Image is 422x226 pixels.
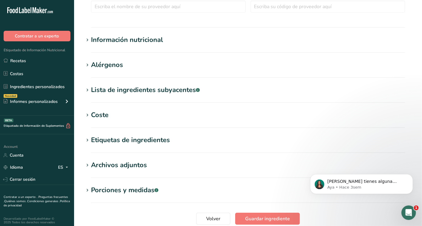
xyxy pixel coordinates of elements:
div: Etiquetas de ingredientes [91,135,170,145]
iframe: Intercom notifications mensaje [301,161,422,204]
span: Guardar ingrediente [245,215,290,222]
div: ES [58,164,70,171]
span: 1 [414,205,419,210]
a: Preguntas frecuentes . [4,195,68,203]
div: Coste [91,110,109,120]
a: Condiciones generales . [27,199,60,203]
iframe: Intercom live chat [401,205,416,220]
div: Lista de ingredientes subyacentes [91,85,200,95]
input: Escriba su código de proveedor aquí [251,1,405,13]
span: Volver [206,215,220,222]
a: Idioma [4,162,23,173]
input: Escriba el nombre de su proveedor aquí [91,1,246,13]
div: Desarrollado por FoodLabelMaker © 2025 Todos los derechos reservados [4,217,70,224]
button: Volver [196,213,230,225]
div: Información nutricional [91,35,163,45]
div: Porciones y medidas [91,185,158,195]
div: Alérgenos [91,60,123,70]
a: Quiénes somos . [4,199,27,203]
div: Archivos adjuntos [91,160,147,170]
div: Novedad [4,94,17,98]
button: Guardar ingrediente [235,213,300,225]
div: Informes personalizados [4,98,58,105]
div: BETA [4,119,13,122]
button: Contratar a un experto [4,31,70,41]
a: Contratar a un experto . [4,195,37,199]
a: Política de privacidad [4,199,70,208]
